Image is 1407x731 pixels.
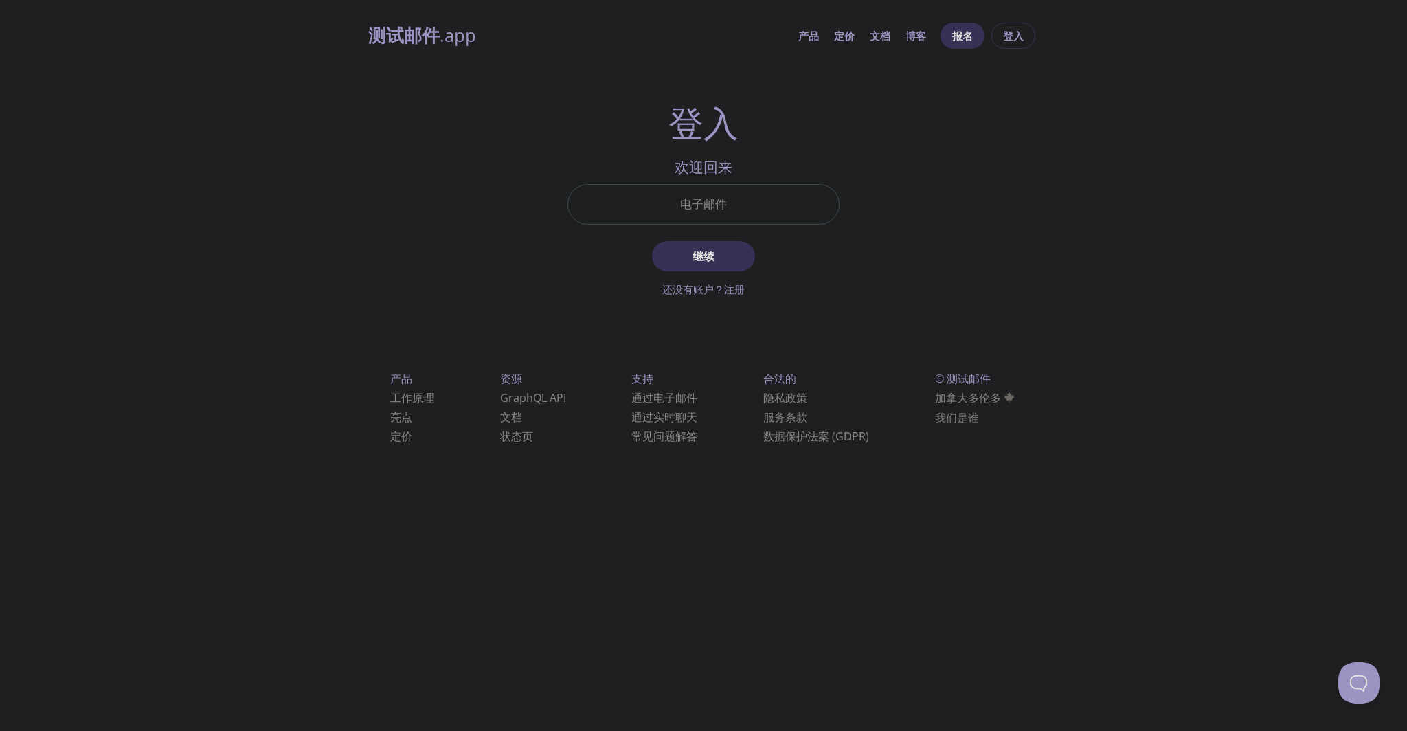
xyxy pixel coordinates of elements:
a: 文档 [870,27,890,45]
a: 隐私政策 [763,390,807,405]
a: 还没有账户？注册 [662,282,745,296]
a: 测试邮件.app [368,24,787,47]
font: 常见问题 [631,429,675,444]
button: 报名 [941,23,984,49]
font: 欢迎回来 [675,157,732,177]
a: 亮点 [390,409,412,425]
a: 定价 [390,429,412,444]
font: 定价 [834,29,855,43]
font: 加拿大多伦多 [935,390,1001,405]
font: 文档 [870,29,890,43]
font: 登入 [1003,29,1024,43]
a: 博客 [905,27,926,45]
font: 测试邮件 [368,23,440,47]
font: 通过电子邮件 [631,390,697,405]
font: 产品 [798,29,819,43]
font: © 测试邮件 [935,371,991,386]
a: 我们是谁 [935,410,979,425]
font: 解答 [675,429,697,444]
iframe: 求助童子军信标 - 开放 [1338,662,1380,704]
a: 定价 [834,27,855,45]
button: 继续 [652,241,755,271]
a: 产品 [798,27,819,45]
font: 资源 [500,371,522,386]
font: 合法的 [763,371,796,386]
a: 文档 [500,409,522,425]
font: 产品 [390,371,412,386]
font: 支持 [631,371,653,386]
font: 继续 [693,249,714,264]
font: 通过实时聊天 [631,409,697,425]
a: 工作原理 [390,390,434,405]
a: 状态页 [500,429,533,444]
button: 登入 [991,23,1035,49]
font: .app [440,23,476,47]
font: 登入 [668,98,739,146]
a: 数据保护法案 (GDPR) [763,429,869,444]
font: 博客 [905,29,926,43]
a: 服务条款 [763,409,807,425]
a: GraphQL API [500,390,566,405]
font: 报名 [952,29,973,43]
